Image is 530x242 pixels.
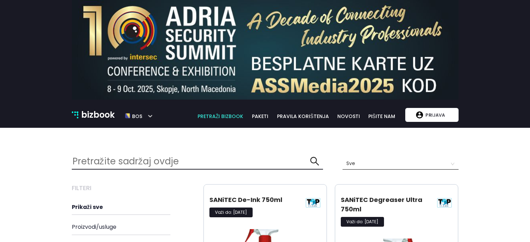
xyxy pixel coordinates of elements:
img: bizbook [72,111,79,118]
span: Sve [346,158,455,169]
a: pišite nam [364,112,399,120]
p: Važi do: [DATE] [209,208,253,217]
input: Pretražite sadržaj ovdje [72,154,310,169]
a: bizbook [72,108,115,122]
h3: SANiTEC De-Ink 750ml [209,195,299,204]
p: Prijava [423,108,447,122]
span: search [310,156,320,166]
h3: SANiTEC Degreaser Ultra 750ml [341,195,430,214]
p: bizbook [81,108,115,122]
img: bos [125,110,130,122]
img: account logo [416,111,423,118]
h3: Filteri [72,184,195,192]
h4: Prikaži sve [72,204,195,210]
a: novosti [333,112,364,120]
a: paketi [248,112,272,120]
a: pravila korištenja [272,112,333,120]
h5: bos [130,110,142,119]
h4: Proizvodi/usluge [72,224,195,230]
button: Prijava [405,108,458,122]
a: pretraži bizbook [193,112,248,120]
p: Važi do: [DATE] [341,217,384,227]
